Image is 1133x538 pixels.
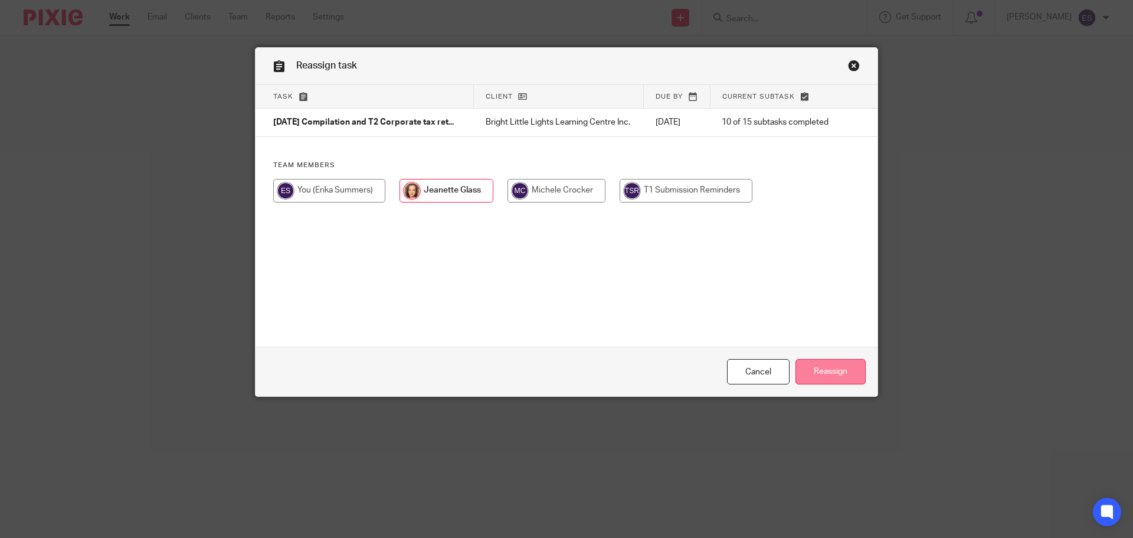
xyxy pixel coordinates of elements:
p: [DATE] [656,116,698,128]
p: Bright Little Lights Learning Centre Inc. [486,116,632,128]
h4: Team members [273,161,860,170]
span: [DATE] Compilation and T2 Corporate tax ret... [273,119,454,127]
input: Reassign [795,359,866,384]
span: Task [273,93,293,100]
a: Close this dialog window [727,359,790,384]
span: Current subtask [722,93,795,100]
span: Reassign task [296,61,357,70]
td: 10 of 15 subtasks completed [710,109,841,137]
span: Client [486,93,513,100]
span: Due by [656,93,683,100]
a: Close this dialog window [848,60,860,76]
